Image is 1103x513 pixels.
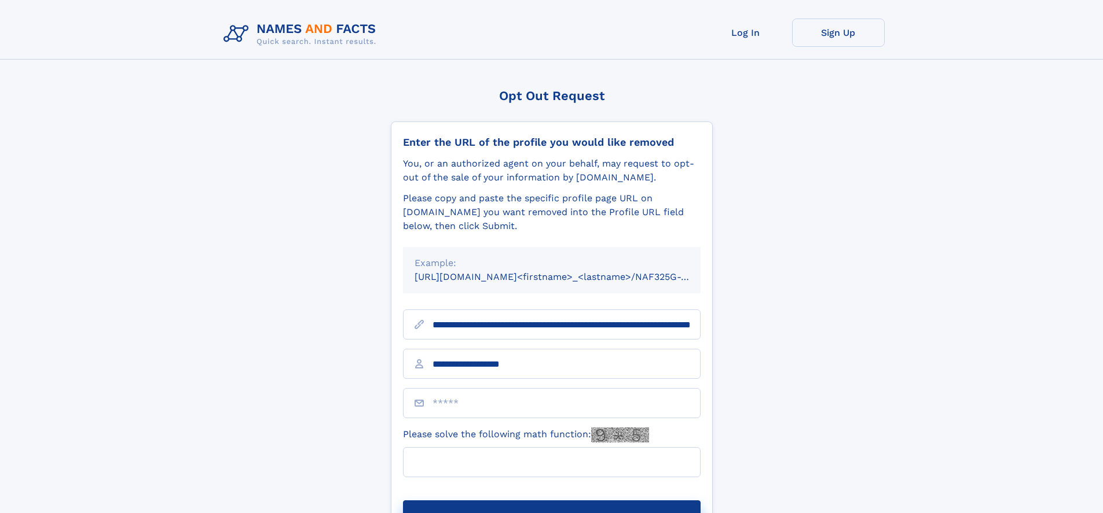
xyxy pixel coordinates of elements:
[403,191,701,233] div: Please copy and paste the specific profile page URL on [DOMAIN_NAME] you want removed into the Pr...
[415,271,723,282] small: [URL][DOMAIN_NAME]<firstname>_<lastname>/NAF325G-xxxxxxxx
[699,19,792,47] a: Log In
[403,427,649,442] label: Please solve the following math function:
[403,157,701,184] div: You, or an authorized agent on your behalf, may request to opt-out of the sale of your informatio...
[415,256,689,270] div: Example:
[403,136,701,149] div: Enter the URL of the profile you would like removed
[792,19,885,47] a: Sign Up
[391,88,713,103] div: Opt Out Request
[219,19,386,50] img: Logo Names and Facts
